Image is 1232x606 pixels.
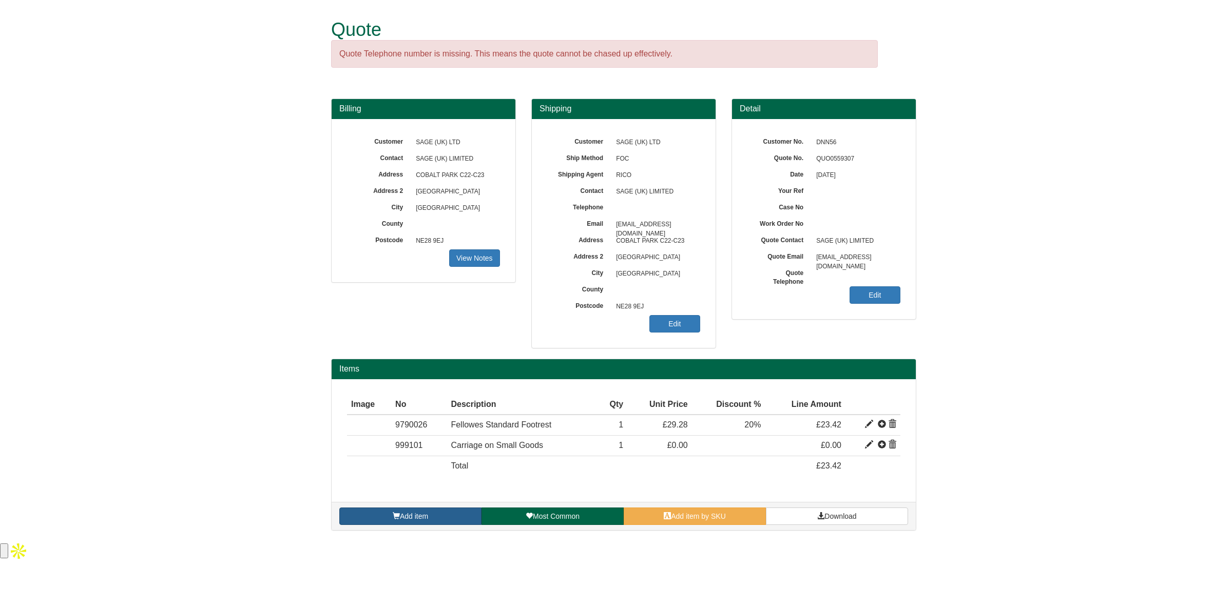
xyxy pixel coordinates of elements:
span: SAGE (UK) LTD [611,134,700,151]
th: Line Amount [765,395,845,415]
label: Customer [347,134,411,146]
span: 1 [619,420,623,429]
span: [GEOGRAPHIC_DATA] [411,200,500,217]
label: Postcode [347,233,411,245]
label: Address [547,233,611,245]
h3: Shipping [540,104,708,113]
span: NE28 9EJ [611,299,700,315]
label: Contact [347,151,411,163]
label: Shipping Agent [547,167,611,179]
span: SAGE (UK) LIMITED [811,233,900,249]
td: 999101 [391,436,447,456]
span: COBALT PARK C22-C23 [411,167,500,184]
th: Discount % [692,395,765,415]
a: View Notes [449,249,500,267]
label: Address 2 [547,249,611,261]
span: £29.28 [663,420,688,429]
label: Address [347,167,411,179]
img: Apollo [8,541,29,561]
th: Qty [597,395,627,415]
span: [GEOGRAPHIC_DATA] [411,184,500,200]
span: [GEOGRAPHIC_DATA] [611,266,700,282]
label: Email [547,217,611,228]
a: Edit [850,286,900,304]
span: 1 [619,441,623,449]
a: Edit [649,315,700,333]
th: Description [447,395,597,415]
span: £23.42 [816,461,841,470]
td: 9790026 [391,415,447,435]
label: Quote Contact [747,233,811,245]
label: Quote No. [747,151,811,163]
label: Address 2 [347,184,411,196]
span: SAGE (UK) LIMITED [411,151,500,167]
th: No [391,395,447,415]
h3: Detail [740,104,908,113]
span: [GEOGRAPHIC_DATA] [611,249,700,266]
label: Work Order No [747,217,811,228]
label: Case No [747,200,811,212]
label: Postcode [547,299,611,310]
span: Download [824,512,856,520]
td: Total [447,456,597,476]
span: SAGE (UK) LIMITED [611,184,700,200]
span: £0.00 [821,441,841,449]
span: QUO0559307 [811,151,900,167]
label: Date [747,167,811,179]
span: [EMAIL_ADDRESS][DOMAIN_NAME] [811,249,900,266]
label: City [547,266,611,278]
span: SAGE (UK) LTD [411,134,500,151]
span: [DATE] [811,167,900,184]
a: Download [766,507,908,525]
span: £23.42 [816,420,841,429]
label: Customer No. [747,134,811,146]
label: Ship Method [547,151,611,163]
h1: Quote [331,19,878,40]
label: City [347,200,411,212]
span: Carriage on Small Goods [451,441,543,449]
label: Your Ref [747,184,811,196]
span: COBALT PARK C22-C23 [611,233,700,249]
label: Quote Telephone [747,266,811,286]
label: County [547,282,611,294]
label: Customer [547,134,611,146]
span: Add item by SKU [671,512,726,520]
span: 20% [744,420,761,429]
label: Quote Email [747,249,811,261]
th: Unit Price [627,395,691,415]
span: RICO [611,167,700,184]
span: Most Common [533,512,580,520]
h3: Billing [339,104,508,113]
span: [EMAIL_ADDRESS][DOMAIN_NAME] [611,217,700,233]
h2: Items [339,364,908,374]
span: £0.00 [667,441,688,449]
label: Telephone [547,200,611,212]
span: NE28 9EJ [411,233,500,249]
span: FOC [611,151,700,167]
span: Fellowes Standard Footrest [451,420,551,429]
div: Quote Telephone number is missing. This means the quote cannot be chased up effectively. [331,40,878,68]
label: County [347,217,411,228]
label: Contact [547,184,611,196]
th: Image [347,395,391,415]
span: Add item [400,512,428,520]
span: DNN56 [811,134,900,151]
